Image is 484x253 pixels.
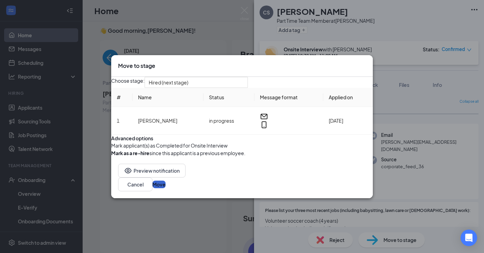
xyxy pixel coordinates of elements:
th: Name [133,88,203,107]
td: [PERSON_NAME] [133,107,203,135]
div: Open Intercom Messenger [461,230,477,246]
th: # [111,88,133,107]
div: since this applicant is a previous employee. [111,149,245,157]
span: 1 [117,118,119,124]
button: EyePreview notification [118,164,186,178]
h3: Move to stage [118,62,155,70]
span: Hired (next stage) [149,77,188,88]
svg: Eye [124,166,132,175]
td: [DATE] [323,107,373,135]
svg: MobileSms [260,121,268,129]
span: Choose stage: [111,77,145,88]
td: in progress [203,107,254,135]
th: Message format [254,88,323,107]
svg: Email [260,112,268,121]
th: Applied on [323,88,373,107]
th: Status [203,88,254,107]
div: Advanced options [111,135,373,142]
b: Mark as a re-hire [111,150,149,156]
button: Move [152,181,166,188]
button: Cancel [118,178,152,191]
span: Mark applicant(s) as Completed for Onsite Interview [111,142,228,149]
